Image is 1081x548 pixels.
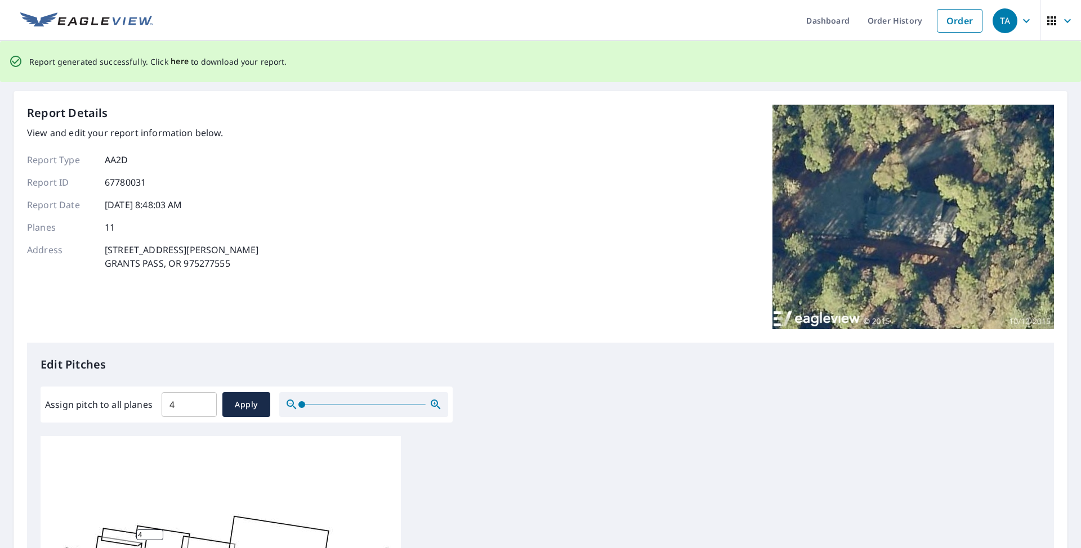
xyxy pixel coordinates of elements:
a: Order [937,9,982,33]
p: Report Details [27,105,108,122]
p: Report Date [27,198,95,212]
button: Apply [222,392,270,417]
p: Report ID [27,176,95,189]
span: Apply [231,398,261,412]
img: Top image [772,105,1054,330]
p: Report Type [27,153,95,167]
input: 00.0 [162,389,217,420]
p: View and edit your report information below. [27,126,258,140]
p: Edit Pitches [41,356,1040,373]
p: Planes [27,221,95,234]
p: AA2D [105,153,128,167]
p: [DATE] 8:48:03 AM [105,198,182,212]
p: [STREET_ADDRESS][PERSON_NAME] GRANTS PASS, OR 975277555 [105,243,258,270]
label: Assign pitch to all planes [45,398,153,411]
img: EV Logo [20,12,153,29]
p: 11 [105,221,115,234]
button: here [171,55,189,69]
p: 67780031 [105,176,146,189]
p: Report generated successfully. Click to download your report. [29,55,287,69]
div: TA [993,8,1017,33]
p: Address [27,243,95,270]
